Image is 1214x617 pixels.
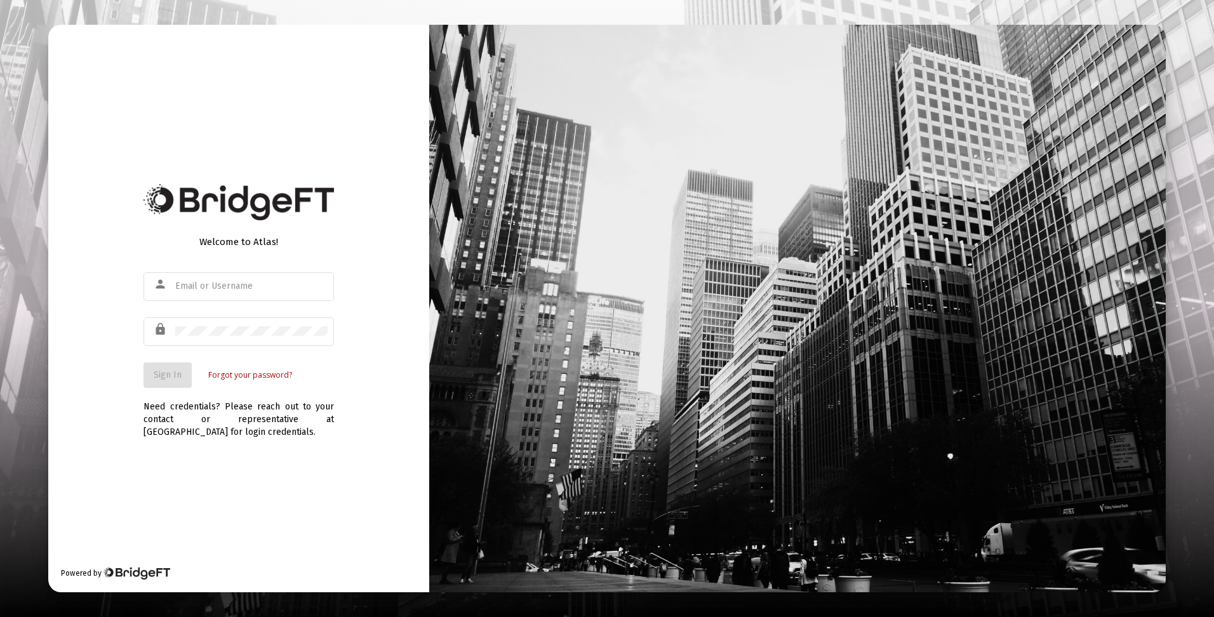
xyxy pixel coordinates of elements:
[175,281,328,291] input: Email or Username
[143,362,192,388] button: Sign In
[143,184,334,220] img: Bridge Financial Technology Logo
[208,369,292,381] a: Forgot your password?
[154,322,169,337] mat-icon: lock
[154,369,182,380] span: Sign In
[61,567,170,580] div: Powered by
[143,236,334,248] div: Welcome to Atlas!
[103,567,170,580] img: Bridge Financial Technology Logo
[154,277,169,292] mat-icon: person
[143,388,334,439] div: Need credentials? Please reach out to your contact or representative at [GEOGRAPHIC_DATA] for log...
